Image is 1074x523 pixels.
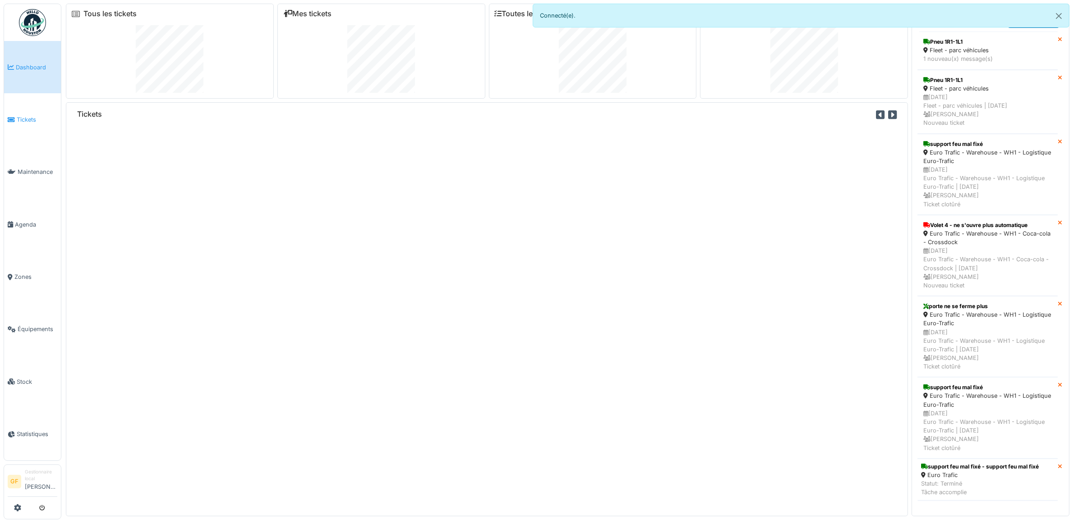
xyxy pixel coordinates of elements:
[917,459,1058,501] a: support feu mal fixé - support feu mal fixé Euro Trafic Statut: TerminéTâche accomplie
[917,215,1058,296] a: Volet 4 - ne s'ouvre plus automatique Euro Trafic - Warehouse - WH1 - Coca-cola - Crossdock [DATE...
[16,63,57,72] span: Dashboard
[923,148,1052,165] div: Euro Trafic - Warehouse - WH1 - Logistique Euro-Trafic
[923,165,1052,209] div: [DATE] Euro Trafic - Warehouse - WH1 - Logistique Euro-Trafic | [DATE] [PERSON_NAME] Ticket clotûré
[921,471,1039,479] div: Euro Trafic
[923,310,1052,327] div: Euro Trafic - Warehouse - WH1 - Logistique Euro-Trafic
[4,198,61,250] a: Agenda
[18,168,57,176] span: Maintenance
[4,303,61,355] a: Équipements
[25,468,57,482] div: Gestionnaire local
[4,41,61,93] a: Dashboard
[533,4,1070,27] div: Connecté(e).
[17,430,57,438] span: Statistiques
[17,377,57,386] span: Stock
[923,328,1052,371] div: [DATE] Euro Trafic - Warehouse - WH1 - Logistique Euro-Trafic | [DATE] [PERSON_NAME] Ticket clotûré
[4,146,61,198] a: Maintenance
[917,377,1058,458] a: support feu mal fixé Euro Trafic - Warehouse - WH1 - Logistique Euro-Trafic [DATE]Euro Trafic - W...
[923,93,1052,127] div: [DATE] Fleet - parc véhicules | [DATE] [PERSON_NAME] Nouveau ticket
[923,46,1052,55] div: Fleet - parc véhicules
[14,273,57,281] span: Zones
[8,468,57,497] a: GF Gestionnaire local[PERSON_NAME]
[17,115,57,124] span: Tickets
[15,220,57,229] span: Agenda
[923,246,1052,290] div: [DATE] Euro Trafic - Warehouse - WH1 - Coca-cola - Crossdock | [DATE] [PERSON_NAME] Nouveau ticket
[921,463,1039,471] div: support feu mal fixé - support feu mal fixé
[923,221,1052,229] div: Volet 4 - ne s'ouvre plus automatique
[923,38,1052,46] div: Pneu 1R1-1L1
[923,383,1052,391] div: support feu mal fixé
[495,9,562,18] a: Toutes les tâches
[917,32,1058,69] a: Pneu 1R1-1L1 Fleet - parc véhicules 1 nouveau(x) message(s)
[4,408,61,460] a: Statistiques
[83,9,137,18] a: Tous les tickets
[923,55,1052,63] div: 1 nouveau(x) message(s)
[923,409,1052,452] div: [DATE] Euro Trafic - Warehouse - WH1 - Logistique Euro-Trafic | [DATE] [PERSON_NAME] Ticket clotûré
[923,140,1052,148] div: support feu mal fixé
[923,302,1052,310] div: porte ne se ferme plus
[923,391,1052,409] div: Euro Trafic - Warehouse - WH1 - Logistique Euro-Trafic
[77,110,102,118] h6: Tickets
[917,134,1058,215] a: support feu mal fixé Euro Trafic - Warehouse - WH1 - Logistique Euro-Trafic [DATE]Euro Trafic - W...
[921,479,1039,496] div: Statut: Terminé Tâche accomplie
[917,70,1058,134] a: Pneu 1R1-1L1 Fleet - parc véhicules [DATE]Fleet - parc véhicules | [DATE] [PERSON_NAME]Nouveau ti...
[19,9,46,36] img: Badge_color-CXgf-gQk.svg
[923,76,1052,84] div: Pneu 1R1-1L1
[8,475,21,488] li: GF
[25,468,57,495] li: [PERSON_NAME]
[283,9,332,18] a: Mes tickets
[1049,4,1069,28] button: Close
[917,296,1058,377] a: porte ne se ferme plus Euro Trafic - Warehouse - WH1 - Logistique Euro-Trafic [DATE]Euro Trafic -...
[18,325,57,333] span: Équipements
[4,93,61,146] a: Tickets
[4,251,61,303] a: Zones
[4,355,61,408] a: Stock
[923,229,1052,246] div: Euro Trafic - Warehouse - WH1 - Coca-cola - Crossdock
[923,84,1052,93] div: Fleet - parc véhicules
